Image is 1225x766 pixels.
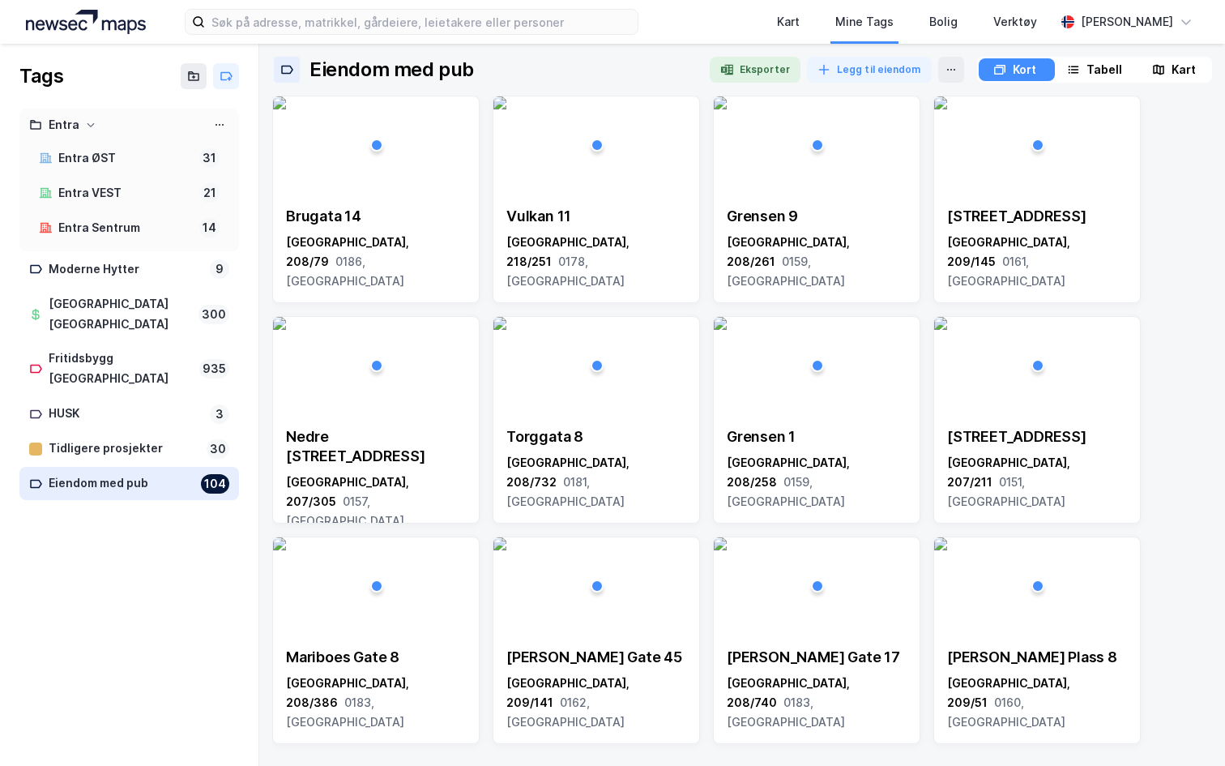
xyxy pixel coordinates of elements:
[49,349,193,389] div: Fritidsbygg [GEOGRAPHIC_DATA]
[1013,60,1036,79] div: Kort
[929,12,958,32] div: Bolig
[1081,12,1173,32] div: [PERSON_NAME]
[286,473,466,531] div: [GEOGRAPHIC_DATA], 207/305
[49,294,192,335] div: [GEOGRAPHIC_DATA] [GEOGRAPHIC_DATA]
[727,475,845,508] span: 0159, [GEOGRAPHIC_DATA]
[19,467,239,500] a: Eiendom med pub104
[934,537,947,550] img: 256x120
[506,233,686,291] div: [GEOGRAPHIC_DATA], 218/251
[49,259,203,280] div: Moderne Hytter
[947,695,1065,729] span: 0160, [GEOGRAPHIC_DATA]
[947,427,1127,447] div: [STREET_ADDRESS]
[205,10,638,34] input: Søk på adresse, matrikkel, gårdeiere, leietakere eller personer
[506,648,686,667] div: [PERSON_NAME] Gate 45
[1172,60,1196,79] div: Kart
[506,453,686,511] div: [GEOGRAPHIC_DATA], 208/732
[506,255,625,288] span: 0178, [GEOGRAPHIC_DATA]
[1144,688,1225,766] div: Kontrollprogram for chat
[201,474,229,494] div: 104
[777,12,800,32] div: Kart
[714,317,727,330] img: 256x120
[286,255,404,288] span: 0186, [GEOGRAPHIC_DATA]
[493,537,506,550] img: 256x120
[727,674,907,732] div: [GEOGRAPHIC_DATA], 208/740
[947,453,1127,511] div: [GEOGRAPHIC_DATA], 207/211
[506,674,686,732] div: [GEOGRAPHIC_DATA], 209/141
[19,342,239,396] a: Fritidsbygg [GEOGRAPHIC_DATA]935
[29,142,229,175] a: Entra ØST31
[727,207,907,226] div: Grensen 9
[207,439,229,459] div: 30
[19,253,239,286] a: Moderne Hytter9
[210,404,229,424] div: 3
[993,12,1037,32] div: Verktøy
[58,218,193,238] div: Entra Sentrum
[934,96,947,109] img: 256x120
[934,317,947,330] img: 256x120
[200,183,220,203] div: 21
[286,674,466,732] div: [GEOGRAPHIC_DATA], 208/386
[273,96,286,109] img: 256x120
[49,473,194,494] div: Eiendom med pub
[26,10,146,34] img: logo.a4113a55bc3d86da70a041830d287a7e.svg
[493,96,506,109] img: 256x120
[273,537,286,550] img: 256x120
[199,148,220,168] div: 31
[807,57,932,83] button: Legg til eiendom
[1086,60,1122,79] div: Tabell
[714,96,727,109] img: 256x120
[727,453,907,511] div: [GEOGRAPHIC_DATA], 208/258
[727,695,845,729] span: 0183, [GEOGRAPHIC_DATA]
[29,177,229,210] a: Entra VEST21
[506,695,625,729] span: 0162, [GEOGRAPHIC_DATA]
[286,494,404,528] span: 0157, [GEOGRAPHIC_DATA]
[19,432,239,465] a: Tidligere prosjekter30
[198,305,229,324] div: 300
[947,233,1127,291] div: [GEOGRAPHIC_DATA], 209/145
[19,288,239,341] a: [GEOGRAPHIC_DATA] [GEOGRAPHIC_DATA]300
[49,439,200,459] div: Tidligere prosjekter
[1144,688,1225,766] iframe: Chat Widget
[947,475,1065,508] span: 0151, [GEOGRAPHIC_DATA]
[58,183,194,203] div: Entra VEST
[506,427,686,447] div: Torggata 8
[19,397,239,430] a: HUSK3
[199,218,220,238] div: 14
[286,648,466,667] div: Mariboes Gate 8
[286,427,466,466] div: Nedre [STREET_ADDRESS]
[727,255,845,288] span: 0159, [GEOGRAPHIC_DATA]
[835,12,894,32] div: Mine Tags
[493,317,506,330] img: 256x120
[49,404,203,424] div: HUSK
[506,475,625,508] span: 0181, [GEOGRAPHIC_DATA]
[710,57,800,83] button: Eksporter
[947,648,1127,667] div: [PERSON_NAME] Plass 8
[199,359,229,379] div: 935
[210,259,229,279] div: 9
[714,537,727,550] img: 256x120
[286,233,466,291] div: [GEOGRAPHIC_DATA], 208/79
[58,148,193,169] div: Entra ØST
[49,115,79,135] div: Entra
[727,233,907,291] div: [GEOGRAPHIC_DATA], 208/261
[947,255,1065,288] span: 0161, [GEOGRAPHIC_DATA]
[727,427,907,447] div: Grensen 1
[947,674,1127,732] div: [GEOGRAPHIC_DATA], 209/51
[727,648,907,667] div: [PERSON_NAME] Gate 17
[947,207,1127,226] div: [STREET_ADDRESS]
[29,212,229,245] a: Entra Sentrum14
[506,207,686,226] div: Vulkan 11
[286,207,466,226] div: Brugata 14
[309,57,474,83] div: Eiendom med pub
[273,317,286,330] img: 256x120
[19,63,63,89] div: Tags
[286,695,404,729] span: 0183, [GEOGRAPHIC_DATA]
